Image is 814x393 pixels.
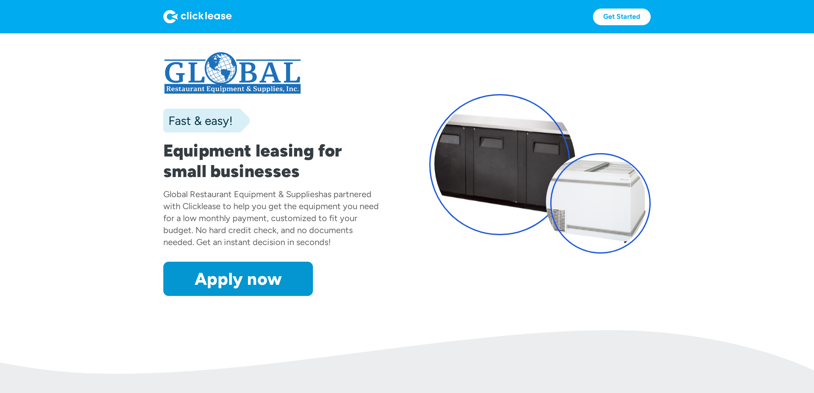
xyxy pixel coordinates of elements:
[163,189,319,199] div: Global Restaurant Equipment & Supplies
[593,9,651,25] a: Get Started
[163,262,313,296] a: Apply now
[163,10,232,24] img: Logo
[163,189,379,247] div: has partnered with Clicklease to help you get the equipment you need for a low monthly payment, c...
[163,112,233,129] div: Fast & easy!
[163,140,385,181] h1: Equipment leasing for small businesses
